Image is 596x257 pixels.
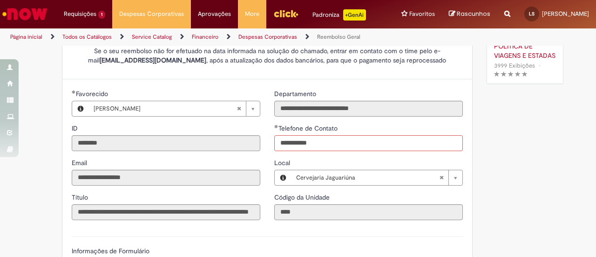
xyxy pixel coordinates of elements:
[409,9,435,19] span: Favoritos
[245,9,259,19] span: More
[343,9,366,21] p: +GenAi
[274,89,318,98] label: Somente leitura - Departamento
[72,135,260,151] input: ID
[198,9,231,19] span: Aprovações
[72,247,149,255] label: Informações de Formulário
[449,10,490,19] a: Rascunhos
[89,101,260,116] a: [PERSON_NAME]Limpar campo Favorecido
[100,56,206,64] strong: [EMAIL_ADDRESS][DOMAIN_NAME]
[64,9,96,19] span: Requisições
[72,193,90,202] label: Somente leitura - Título
[296,170,439,185] span: Cervejaria Jaguariúna
[192,33,218,41] a: Financeiro
[273,7,298,21] img: click_logo_yellow_360x200.png
[98,11,105,19] span: 1
[72,204,260,220] input: Título
[434,170,448,185] abbr: Limpar campo Local
[7,28,390,46] ul: Trilhas de página
[72,158,89,167] label: Somente leitura - Email
[274,101,463,117] input: Departamento
[274,159,292,167] span: Local
[10,33,42,41] a: Página inicial
[537,59,542,72] span: •
[274,125,278,128] span: Obrigatório Preenchido
[132,33,172,41] a: Service Catalog
[232,101,246,116] abbr: Limpar campo Favorecido
[94,101,237,116] span: [PERSON_NAME]
[278,124,339,132] span: Telefone de Contato
[275,170,291,185] button: Local, Visualizar este registro Cervejaria Jaguariúna
[274,204,463,220] input: Código da Unidade
[119,9,184,19] span: Despesas Corporativas
[72,124,80,133] label: Somente leitura - ID
[317,33,360,41] a: Reembolso Geral
[72,90,76,94] span: Obrigatório Preenchido
[274,135,463,151] input: Telefone de Contato
[72,124,80,132] span: Somente leitura - ID
[1,5,49,23] img: ServiceNow
[76,90,110,98] span: Necessários - Favorecido
[291,170,462,185] a: Cervejaria JaguariúnaLimpar campo Local
[274,193,332,201] span: Somente leitura - Código da Unidade
[312,9,366,21] div: Padroniza
[494,32,556,60] a: DIRETRIZES OBZ | POLÍTICA DE VIAGENS E ESTADAS
[542,10,589,18] span: [PERSON_NAME]
[72,170,260,186] input: Email
[72,193,90,201] span: Somente leitura - Título
[72,101,89,116] button: Favorecido, Visualizar este registro Luiz Claudio Da Silva
[62,33,112,41] a: Todos os Catálogos
[72,46,463,65] p: Se o seu reembolso não for efetuado na data informada na solução do chamado, entrar em contato co...
[494,62,535,69] span: 3999 Exibições
[238,33,297,41] a: Despesas Corporativas
[457,9,490,18] span: Rascunhos
[274,193,332,202] label: Somente leitura - Código da Unidade
[529,11,535,17] span: LS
